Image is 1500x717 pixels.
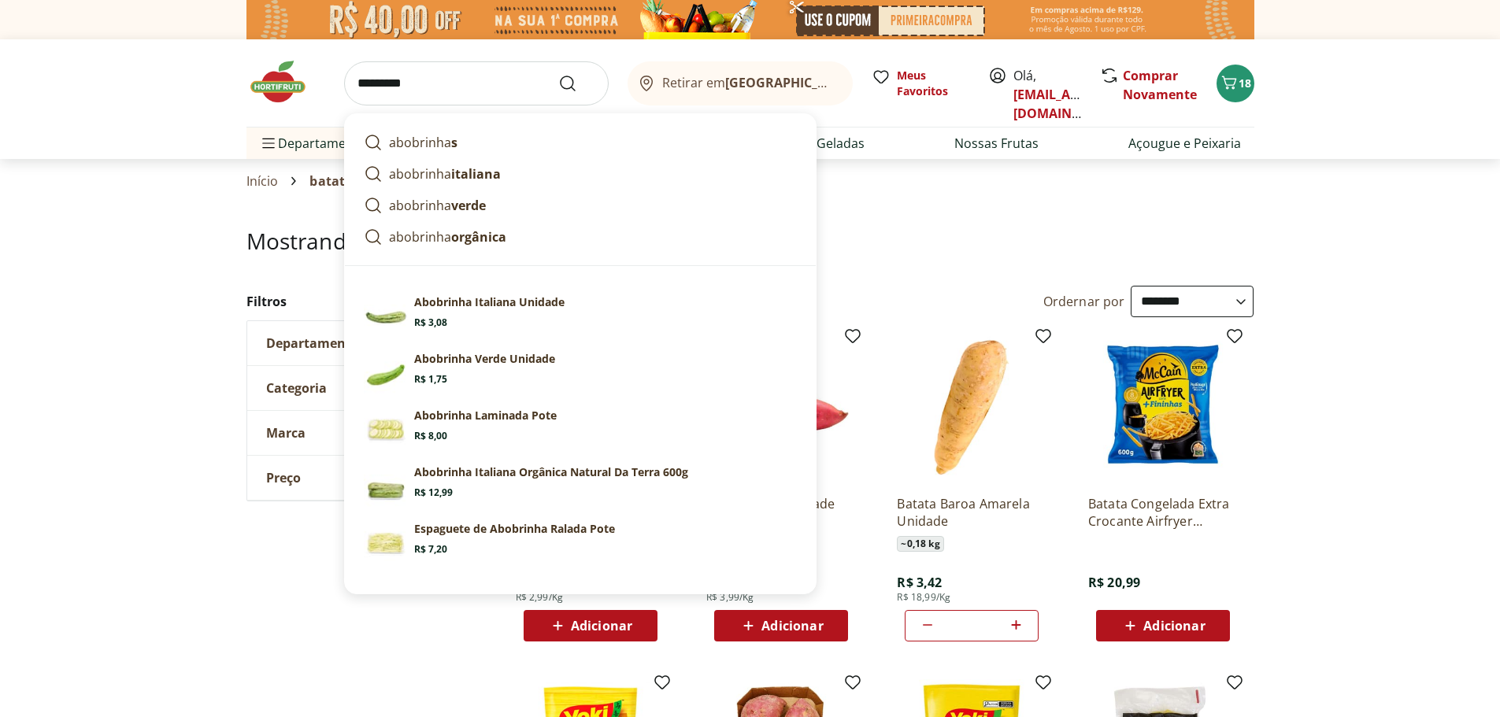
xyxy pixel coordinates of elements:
span: Retirar em [662,76,836,90]
label: Ordernar por [1043,293,1125,310]
button: Preço [247,456,483,500]
span: Preço [266,470,301,486]
span: R$ 3,08 [414,316,447,329]
span: Departamento [266,335,359,351]
button: Carrinho [1217,65,1254,102]
a: Batata Congelada Extra Crocante Airfryer Mccain 600g [1088,495,1238,530]
img: Principal [364,464,408,508]
span: R$ 12,99 [414,486,453,499]
span: R$ 8,00 [414,430,447,442]
button: Submit Search [558,74,596,93]
p: Abobrinha Verde Unidade [414,351,555,367]
button: Retirar em[GEOGRAPHIC_DATA]/[GEOGRAPHIC_DATA] [628,61,853,105]
span: Adicionar [761,619,823,632]
a: Batata Baroa Amarela Unidade [897,495,1046,530]
button: Adicionar [714,610,848,641]
a: Meus Favoritos [872,68,969,99]
span: R$ 7,20 [414,543,447,556]
b: [GEOGRAPHIC_DATA]/[GEOGRAPHIC_DATA] [725,74,991,91]
span: R$ 3,99/Kg [706,591,754,604]
button: Adicionar [524,610,657,641]
img: Principal [364,408,408,452]
img: Abobrinha Italiana Unidade [364,294,408,338]
img: Principal [364,521,408,565]
strong: italiana [451,165,501,183]
a: [EMAIL_ADDRESS][DOMAIN_NAME] [1013,86,1123,122]
span: ~ 0,18 kg [897,536,943,552]
span: Meus Favoritos [897,68,969,99]
span: Adicionar [571,619,632,632]
button: Adicionar [1096,610,1230,641]
a: PrincipalEspaguete de Abobrinha Ralada PoteR$ 7,20 [357,515,803,571]
strong: s [451,134,457,151]
span: R$ 3,42 [897,574,942,591]
span: R$ 1,75 [414,373,447,386]
a: abobrinhas [357,127,803,158]
p: Abobrinha Italiana Unidade [414,294,565,310]
img: Principal [364,351,408,395]
span: 18 [1239,76,1251,91]
p: abobrinha [389,196,486,215]
h1: Mostrando resultados para: [246,228,1254,253]
a: PrincipalAbobrinha Verde UnidadeR$ 1,75 [357,345,803,401]
span: R$ 2,99/Kg [516,591,564,604]
strong: verde [451,197,486,214]
span: R$ 20,99 [1088,574,1140,591]
span: batata [309,174,353,188]
a: Açougue e Peixaria [1128,134,1241,153]
button: Categoria [247,366,483,410]
a: Comprar Novamente [1123,67,1197,103]
span: Marca [266,425,306,441]
button: Departamento [247,321,483,365]
p: abobrinha [389,227,506,246]
img: Batata Congelada Extra Crocante Airfryer Mccain 600g [1088,333,1238,482]
a: abobrinhaitaliana [357,158,803,190]
a: abobrinhaorgânica [357,221,803,253]
p: Abobrinha Italiana Orgânica Natural Da Terra 600g [414,464,688,480]
span: R$ 18,99/Kg [897,591,950,604]
a: Nossas Frutas [954,134,1039,153]
p: Espaguete de Abobrinha Ralada Pote [414,521,615,537]
input: search [344,61,609,105]
a: Início [246,174,279,188]
span: Departamentos [259,124,372,162]
a: PrincipalAbobrinha Italiana Orgânica Natural Da Terra 600gR$ 12,99 [357,458,803,515]
span: Categoria [266,380,327,396]
button: Menu [259,124,278,162]
span: Olá, [1013,66,1083,123]
p: abobrinha [389,133,457,152]
a: PrincipalAbobrinha Laminada PoteR$ 8,00 [357,401,803,458]
img: Batata Baroa Amarela Unidade [897,333,1046,482]
img: Hortifruti [246,58,325,105]
a: abobrinhaverde [357,190,803,221]
button: Marca [247,411,483,455]
p: Abobrinha Laminada Pote [414,408,557,423]
h2: Filtros [246,286,484,317]
a: Abobrinha Italiana UnidadeAbobrinha Italiana UnidadeR$ 3,08 [357,288,803,345]
strong: orgânica [451,228,506,246]
span: Adicionar [1143,619,1205,632]
p: abobrinha [389,164,501,183]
